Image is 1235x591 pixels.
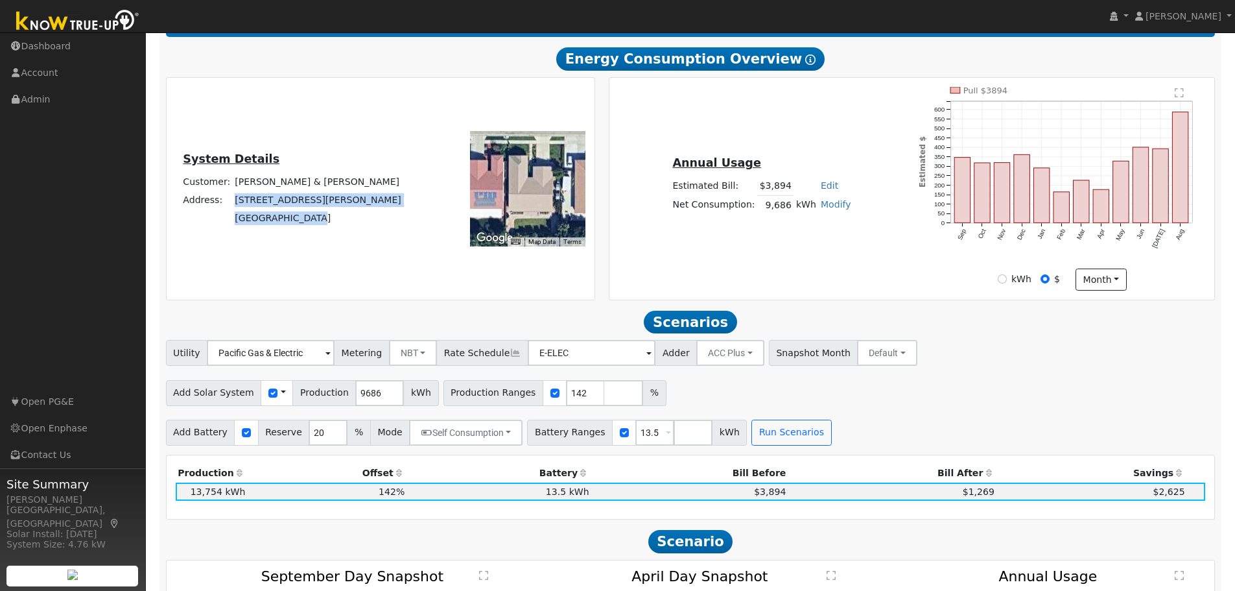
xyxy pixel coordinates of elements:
[934,134,945,141] text: 450
[996,228,1007,241] text: Nov
[563,238,582,245] a: Terms (opens in new tab)
[233,210,404,228] td: [GEOGRAPHIC_DATA]
[292,380,356,406] span: Production
[473,230,516,247] img: Google
[407,483,591,501] td: 13.5 kWh
[403,380,438,406] span: kWh
[1173,112,1188,223] rect: onclick=""
[166,380,262,406] span: Add Solar System
[1133,468,1173,478] span: Savings
[696,340,764,366] button: ACC Plus
[6,527,139,541] div: Solar Install: [DATE]
[207,340,335,366] input: Select a Utility
[1135,228,1146,240] text: Jun
[1041,274,1050,283] input: $
[934,163,945,170] text: 300
[934,172,945,179] text: 250
[233,173,404,191] td: [PERSON_NAME] & [PERSON_NAME]
[409,420,523,446] button: Self Consumption
[6,493,139,507] div: [PERSON_NAME]
[1146,11,1221,21] span: [PERSON_NAME]
[1175,88,1184,98] text: 
[644,311,736,334] span: Scenarios
[934,182,945,189] text: 200
[166,420,235,446] span: Add Battery
[370,420,410,446] span: Mode
[527,420,613,446] span: Battery Ranges
[436,340,528,366] span: Rate Schedule
[672,156,760,169] u: Annual Usage
[934,200,945,208] text: 100
[389,340,438,366] button: NBT
[642,380,666,406] span: %
[934,191,945,198] text: 150
[794,195,818,214] td: kWh
[67,570,78,580] img: retrieve
[1094,189,1109,223] rect: onclick=""
[670,195,757,214] td: Net Consumption:
[934,125,945,132] text: 500
[556,47,825,71] span: Energy Consumption Overview
[827,570,836,581] text: 
[934,106,945,113] text: 600
[1011,272,1031,286] label: kWh
[6,538,139,551] div: System Size: 4.76 kW
[963,86,1007,95] text: Pull $3894
[769,340,858,366] span: Snapshot Month
[6,503,139,531] div: [GEOGRAPHIC_DATA], [GEOGRAPHIC_DATA]
[934,115,945,123] text: 550
[1153,487,1184,497] span: $2,625
[1034,168,1050,223] rect: onclick=""
[347,420,370,446] span: %
[1055,228,1066,241] text: Feb
[821,180,838,191] a: Edit
[999,568,1098,585] text: Annual Usage
[473,230,516,247] a: Open this area in Google Maps (opens a new window)
[334,340,390,366] span: Metering
[956,228,968,241] text: Sep
[379,487,405,497] span: 142%
[712,420,747,446] span: kWh
[941,219,945,226] text: 0
[1054,272,1060,286] label: $
[1016,228,1027,241] text: Dec
[757,195,794,214] td: 9,686
[6,476,139,493] span: Site Summary
[176,464,248,483] th: Production
[479,570,488,581] text: 
[994,163,1010,223] rect: onclick=""
[670,177,757,196] td: Estimated Bill:
[1175,228,1186,241] text: Aug
[1076,269,1127,291] button: month
[648,530,733,553] span: Scenario
[751,420,831,446] button: Run Scenarios
[591,464,788,483] th: Bill Before
[258,420,310,446] span: Reserve
[1014,154,1029,223] rect: onclick=""
[934,143,945,151] text: 400
[443,380,543,406] span: Production Ranges
[1074,180,1089,223] rect: onclick=""
[261,568,444,585] text: September Day Snapshot
[248,464,407,483] th: Offset
[1175,570,1184,581] text: 
[1115,228,1127,242] text: May
[1133,147,1149,223] rect: onclick=""
[788,464,997,483] th: Bill After
[1151,228,1166,249] text: [DATE]
[1053,192,1069,223] rect: onclick=""
[176,483,248,501] td: 13,754 kWh
[963,487,994,497] span: $1,269
[528,340,655,366] input: Select a Rate Schedule
[233,191,404,209] td: [STREET_ADDRESS][PERSON_NAME]
[934,153,945,160] text: 350
[857,340,917,366] button: Default
[181,191,233,209] td: Address:
[805,54,816,65] i: Show Help
[977,228,988,240] text: Oct
[754,487,786,497] span: $3,894
[1113,161,1129,223] rect: onclick=""
[954,158,970,223] rect: onclick=""
[998,274,1007,283] input: kWh
[407,464,591,483] th: Battery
